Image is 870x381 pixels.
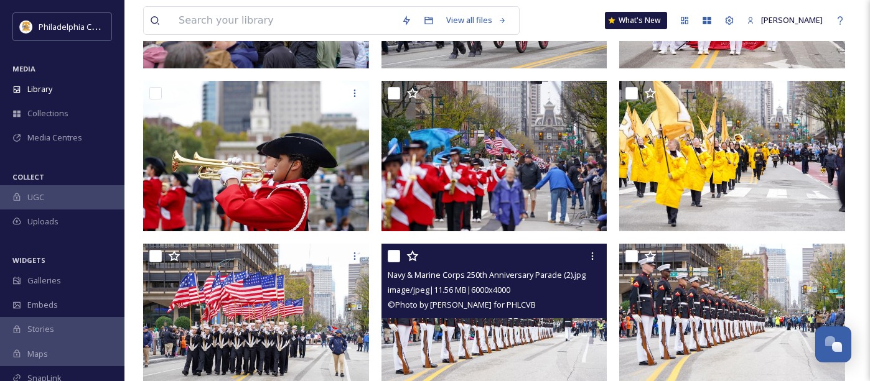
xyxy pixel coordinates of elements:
span: [PERSON_NAME] [761,14,823,25]
span: COLLECT [12,172,44,181]
span: image/jpeg | 11.56 MB | 6000 x 4000 [388,284,510,295]
span: Stories [27,323,54,335]
span: Uploads [27,216,58,227]
span: WIDGETS [12,255,45,265]
button: Open Chat [815,326,851,362]
span: MEDIA [12,64,35,73]
input: Search your library [172,7,395,34]
span: Galleries [27,275,61,287]
span: UGC [27,191,44,203]
img: Navy & Marine Corps 250th Anniversary Parade (4).jpg [619,81,845,231]
a: What's New [605,12,667,29]
img: Navy & Marine Corps 250th Anniversary Parade (6).jpg [143,81,369,231]
span: Media Centres [27,132,82,144]
span: Collections [27,108,68,119]
img: download.jpeg [20,21,32,33]
a: View all files [440,8,513,32]
span: Maps [27,348,48,360]
span: Library [27,83,52,95]
span: Philadelphia Convention & Visitors Bureau [39,21,196,32]
a: [PERSON_NAME] [741,8,829,32]
span: Navy & Marine Corps 250th Anniversary Parade (2).jpg [388,269,586,280]
span: © Photo by [PERSON_NAME] for PHLCVB [388,299,536,310]
img: Navy & Marine Corps 250th Anniversary Parade (5).jpg [381,81,607,231]
span: Embeds [27,299,58,311]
